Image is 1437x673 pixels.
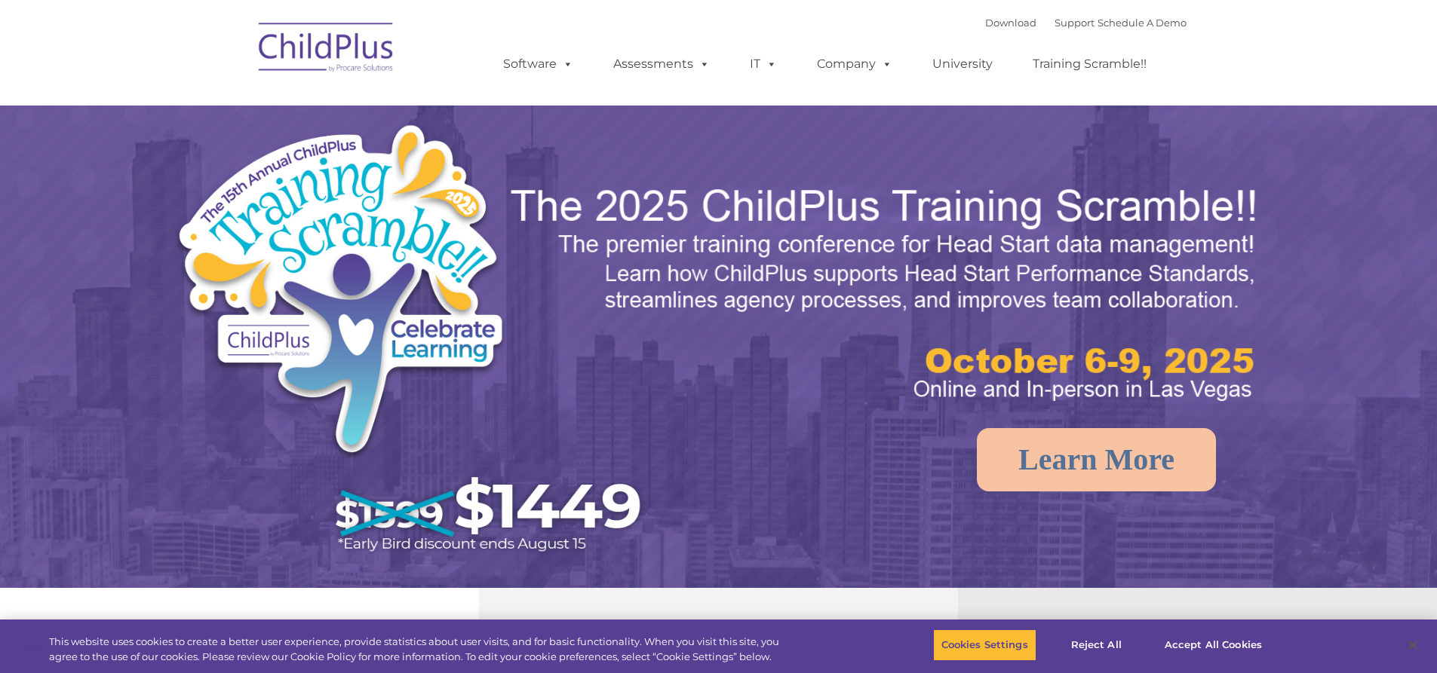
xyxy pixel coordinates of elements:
div: This website uses cookies to create a better user experience, provide statistics about user visit... [49,635,791,664]
a: Support [1055,17,1095,29]
button: Close [1396,629,1429,662]
a: Download [985,17,1036,29]
button: Cookies Settings [933,629,1036,661]
a: Training Scramble!! [1018,49,1162,79]
a: IT [735,49,792,79]
a: Schedule A Demo [1098,17,1187,29]
button: Accept All Cookies [1156,629,1270,661]
font: | [985,17,1187,29]
a: Company [802,49,907,79]
a: Learn More [977,428,1216,491]
a: Software [488,49,588,79]
img: ChildPlus by Procare Solutions [251,12,402,87]
a: University [917,49,1008,79]
button: Reject All [1049,629,1144,661]
a: Assessments [598,49,725,79]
